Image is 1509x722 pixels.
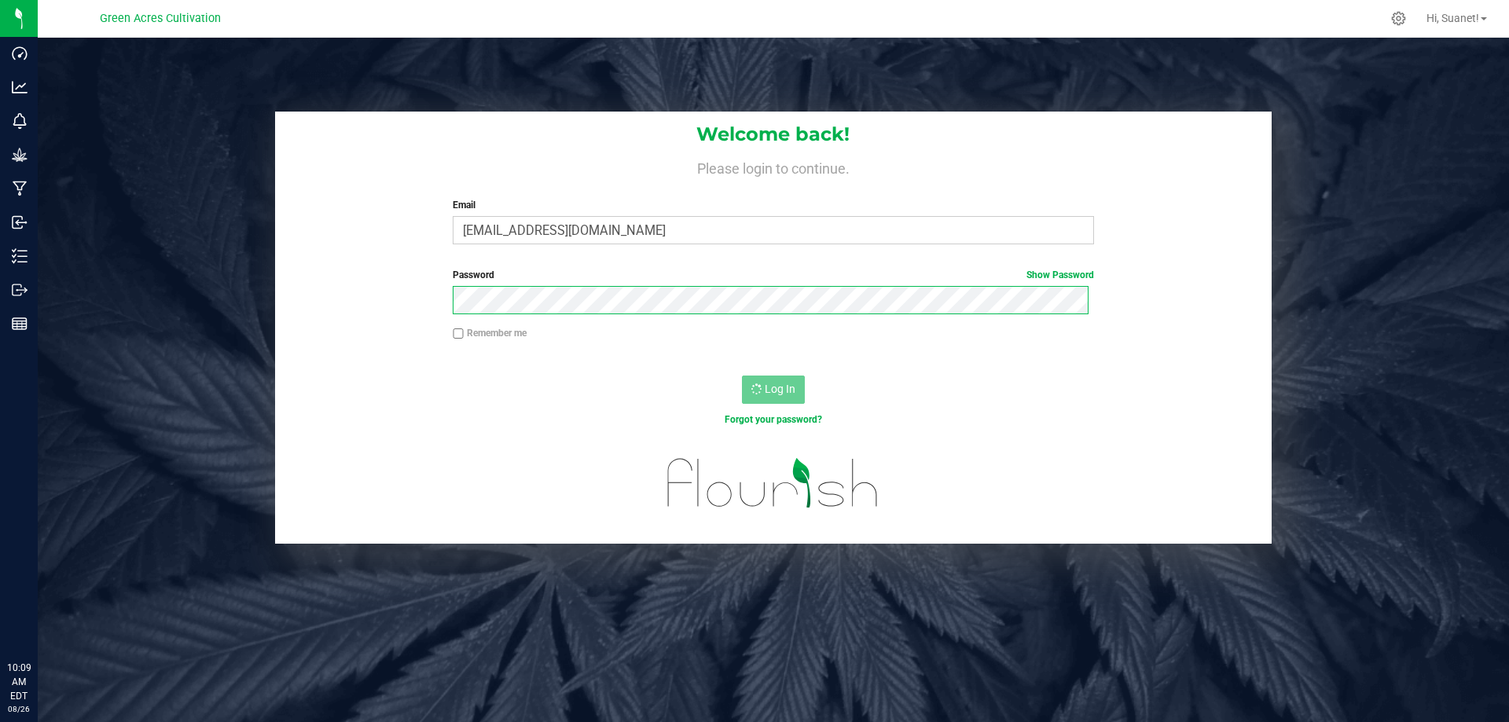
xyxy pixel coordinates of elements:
[12,214,28,230] inline-svg: Inbound
[742,376,805,404] button: Log In
[1426,12,1479,24] span: Hi, Suanet!
[12,46,28,61] inline-svg: Dashboard
[12,113,28,129] inline-svg: Monitoring
[100,12,221,25] span: Green Acres Cultivation
[453,326,527,340] label: Remember me
[1389,11,1408,26] div: Manage settings
[275,157,1272,176] h4: Please login to continue.
[12,181,28,196] inline-svg: Manufacturing
[275,124,1272,145] h1: Welcome back!
[725,414,822,425] a: Forgot your password?
[12,248,28,264] inline-svg: Inventory
[12,316,28,332] inline-svg: Reports
[12,147,28,163] inline-svg: Grow
[12,79,28,95] inline-svg: Analytics
[453,198,1093,212] label: Email
[1026,269,1094,280] a: Show Password
[7,661,31,703] p: 10:09 AM EDT
[453,328,464,339] input: Remember me
[648,443,898,523] img: flourish_logo.svg
[12,282,28,298] inline-svg: Outbound
[765,383,795,395] span: Log In
[7,703,31,715] p: 08/26
[453,269,494,280] span: Password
